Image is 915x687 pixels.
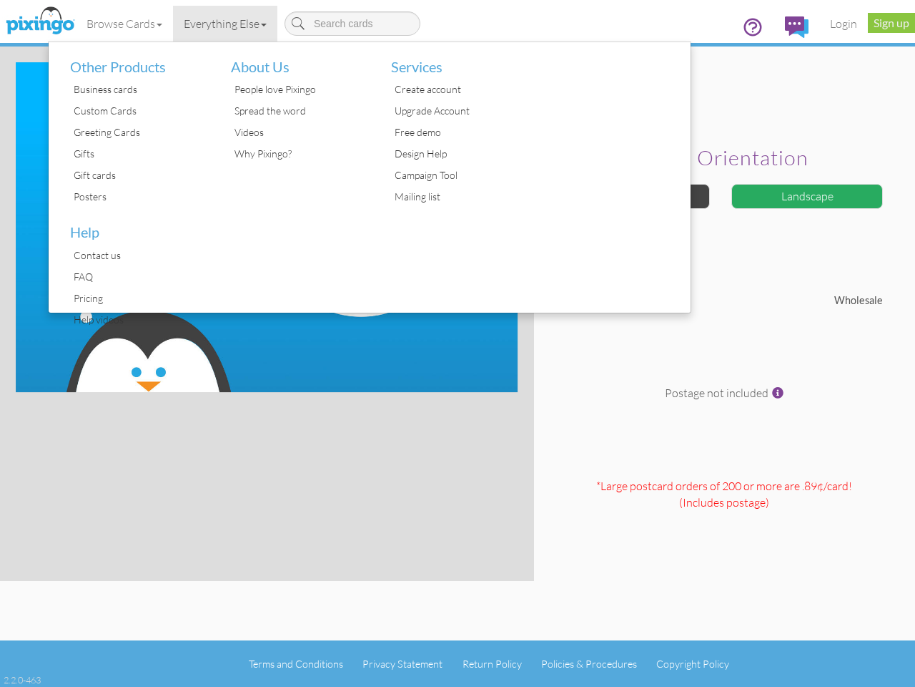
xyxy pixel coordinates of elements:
div: Upgrade Account [391,100,530,122]
div: Postage not included [545,385,904,471]
img: pixingo logo [2,4,78,39]
a: Sign up [868,13,915,33]
div: Create account [391,79,530,100]
div: Gifts [70,143,209,165]
a: Browse Cards [76,6,173,42]
div: People love Pixingo [231,79,370,100]
div: Videos [231,122,370,143]
a: Everything Else [173,6,277,42]
li: About Us [220,42,370,79]
h2: Select orientation [563,147,879,170]
img: create-your-own-landscape.jpg [16,62,518,392]
div: Mailing list [391,186,530,208]
div: Pricing [70,288,209,309]
a: Copyright Policy [656,658,729,670]
a: Policies & Procedures [541,658,637,670]
div: Spread the word [231,100,370,122]
li: Help [59,208,209,245]
div: Why Pixingo? [231,143,370,165]
div: Landscape [731,184,883,209]
a: Login [819,6,868,42]
div: *Large postcard orders of 200 or more are .89¢/card! (Includes postage ) [545,478,904,580]
div: Posters [70,186,209,208]
a: Terms and Conditions [249,658,343,670]
div: Free demo [391,122,530,143]
div: Greeting Cards [70,122,209,143]
li: Services [380,42,530,79]
div: Wholesale [724,293,894,308]
div: Contact us [70,245,209,266]
div: Gift cards [70,165,209,186]
div: 2.2.0-463 [4,673,41,686]
div: FAQ [70,266,209,288]
div: Design Help [391,143,530,165]
div: Business cards [70,79,209,100]
a: Return Policy [463,658,522,670]
li: Other Products [59,42,209,79]
input: Search cards [285,11,420,36]
div: Help videos [70,309,209,331]
a: Privacy Statement [362,658,442,670]
div: Campaign Tool [391,165,530,186]
div: Custom Cards [70,100,209,122]
img: comments.svg [785,16,808,38]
